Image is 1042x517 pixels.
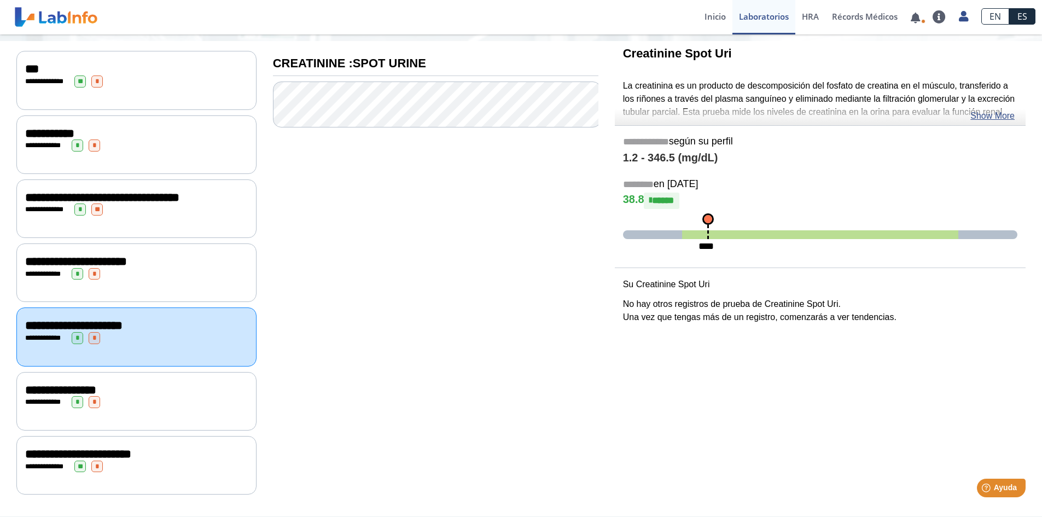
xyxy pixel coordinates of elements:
p: Su Creatinine Spot Uri [623,278,1017,291]
p: No hay otros registros de prueba de Creatinine Spot Uri. Una vez que tengas más de un registro, c... [623,298,1017,324]
h4: 38.8 [623,193,1017,209]
h4: 1.2 - 346.5 (mg/dL) [623,152,1017,165]
h5: en [DATE] [623,178,1017,191]
span: HRA [802,11,819,22]
a: EN [981,8,1009,25]
h5: según su perfil [623,136,1017,148]
p: La creatinina es un producto de descomposición del fosfato de creatina en el músculo, transferido... [623,79,1017,119]
a: ES [1009,8,1035,25]
iframe: Help widget launcher [945,474,1030,505]
a: Show More [970,109,1015,123]
b: Creatinine Spot Uri [623,47,732,60]
b: CREATININE :SPOT URINE [273,56,426,70]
